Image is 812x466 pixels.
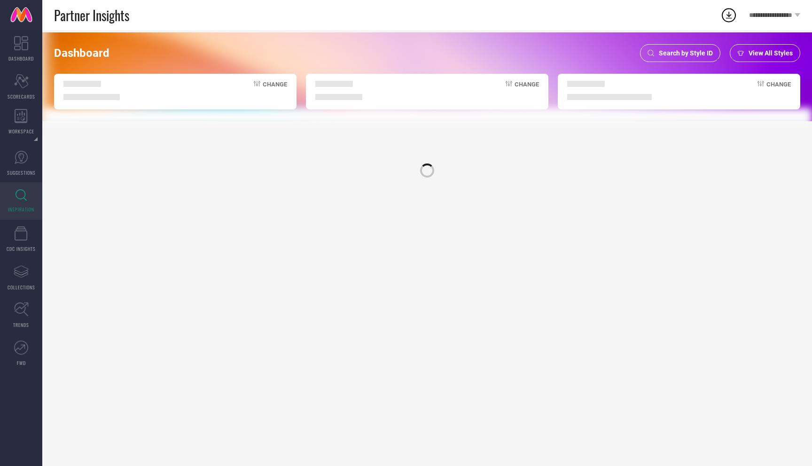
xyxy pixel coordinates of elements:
[7,169,36,176] span: SUGGESTIONS
[17,359,26,366] span: FWD
[8,55,34,62] span: DASHBOARD
[54,6,129,25] span: Partner Insights
[8,206,34,213] span: INSPIRATION
[54,47,109,60] span: Dashboard
[8,128,34,135] span: WORKSPACE
[749,49,793,57] span: View All Styles
[13,321,29,328] span: TRENDS
[8,284,35,291] span: COLLECTIONS
[766,81,791,100] span: Change
[8,93,35,100] span: SCORECARDS
[659,49,713,57] span: Search by Style ID
[515,81,539,100] span: Change
[7,245,36,252] span: CDC INSIGHTS
[263,81,287,100] span: Change
[720,7,737,23] div: Open download list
